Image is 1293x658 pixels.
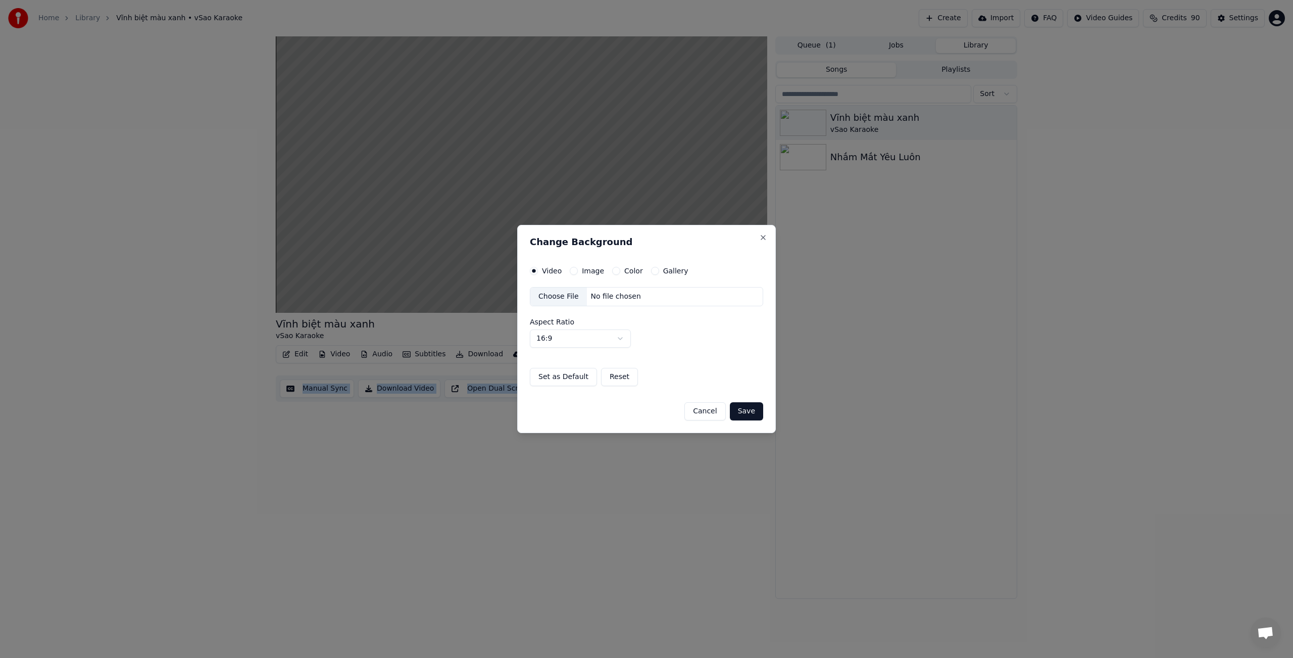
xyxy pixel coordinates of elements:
button: Save [730,402,763,420]
label: Aspect Ratio [530,318,763,325]
label: Image [582,267,604,274]
label: Gallery [663,267,688,274]
button: Reset [601,368,638,386]
div: Choose File [530,288,587,306]
h2: Change Background [530,238,763,247]
label: Color [624,267,643,274]
button: Cancel [684,402,725,420]
label: Video [542,267,562,274]
button: Set as Default [530,368,597,386]
div: No file chosen [587,292,645,302]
